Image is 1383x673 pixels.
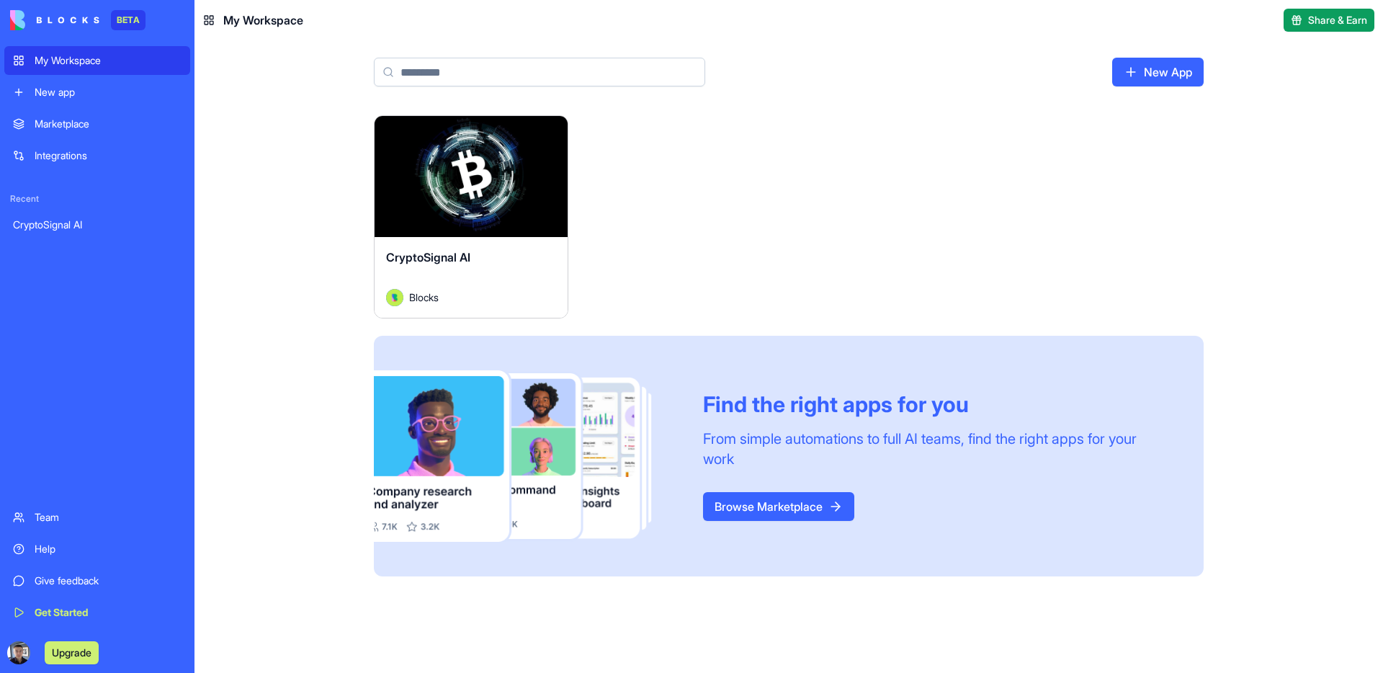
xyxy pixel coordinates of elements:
[35,605,182,620] div: Get Started
[35,85,182,99] div: New app
[4,78,190,107] a: New app
[4,503,190,532] a: Team
[4,141,190,170] a: Integrations
[4,210,190,239] a: CryptoSignal AI
[409,290,439,305] span: Blocks
[386,289,403,306] img: Avatar
[10,10,146,30] a: BETA
[374,115,568,318] a: CryptoSignal AIAvatarBlocks
[35,53,182,68] div: My Workspace
[4,110,190,138] a: Marketplace
[703,429,1169,469] div: From simple automations to full AI teams, find the right apps for your work
[4,193,190,205] span: Recent
[7,641,30,664] img: ACg8ocKaUzBkx5-hZFfU-2XbY5CydLnhe-x0q3PYII62Rd2eRr3vLgSs=s96-c
[10,10,99,30] img: logo
[35,542,182,556] div: Help
[1284,9,1374,32] button: Share & Earn
[1308,13,1367,27] span: Share & Earn
[111,10,146,30] div: BETA
[223,12,303,29] span: My Workspace
[45,641,99,664] button: Upgrade
[13,218,182,232] div: CryptoSignal AI
[45,645,99,659] a: Upgrade
[35,510,182,525] div: Team
[4,46,190,75] a: My Workspace
[35,148,182,163] div: Integrations
[4,598,190,627] a: Get Started
[4,535,190,563] a: Help
[35,574,182,588] div: Give feedback
[1112,58,1204,86] a: New App
[4,566,190,595] a: Give feedback
[374,370,680,543] img: Frame_181_egmpey.png
[703,492,854,521] a: Browse Marketplace
[386,250,470,264] span: CryptoSignal AI
[35,117,182,131] div: Marketplace
[703,391,1169,417] div: Find the right apps for you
